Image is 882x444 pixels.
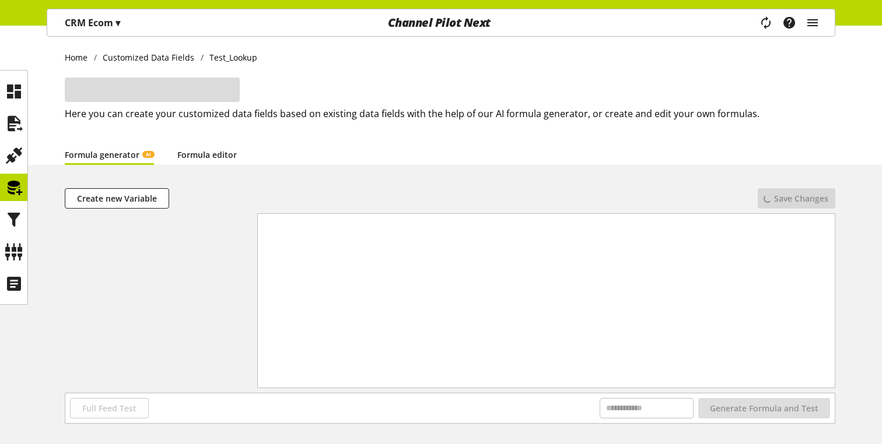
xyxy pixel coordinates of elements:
[77,192,157,205] span: Create new Variable
[70,398,149,418] button: Full Feed Test
[47,9,835,37] nav: main navigation
[177,149,237,161] a: Formula editor
[82,402,136,414] span: Full Feed Test
[65,149,154,161] a: Formula generatorAI
[698,398,830,418] button: Generate Formula and Test
[97,51,201,64] a: Customized Data Fields
[65,188,169,209] button: Create new Variable
[146,151,151,158] span: AI
[65,51,94,64] a: Home
[710,402,818,414] span: Generate Formula and Test
[65,107,835,121] h2: Here you can create your customized data fields based on existing data fields with the help of ou...
[65,16,120,30] p: CRM Ecom
[116,16,120,29] span: ▾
